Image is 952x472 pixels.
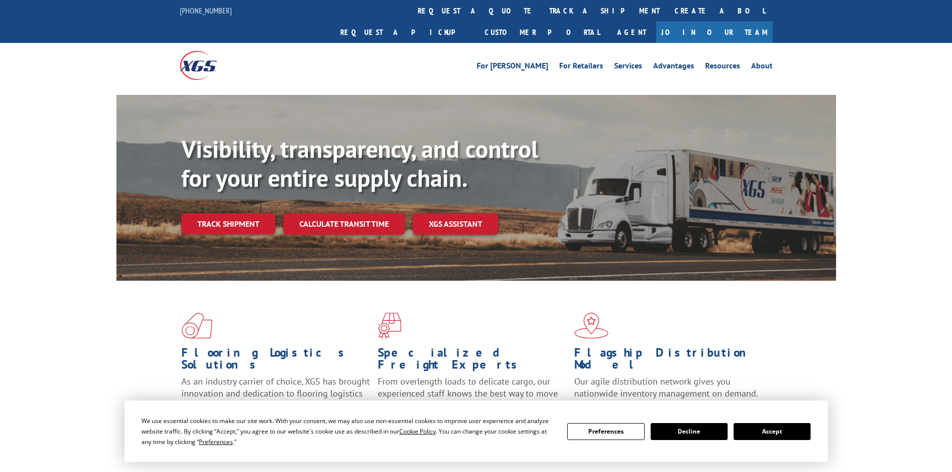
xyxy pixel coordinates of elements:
a: Calculate transit time [283,213,405,235]
span: Cookie Policy [399,427,436,436]
a: Join Our Team [656,21,773,43]
button: Preferences [567,423,644,440]
img: xgs-icon-flagship-distribution-model-red [574,313,609,339]
a: Agent [607,21,656,43]
img: xgs-icon-total-supply-chain-intelligence-red [181,313,212,339]
b: Visibility, transparency, and control for your entire supply chain. [181,133,538,193]
a: Request a pickup [333,21,477,43]
a: Track shipment [181,213,275,234]
a: Resources [705,62,740,73]
div: We use essential cookies to make our site work. With your consent, we may also use non-essential ... [141,416,555,447]
a: For Retailers [559,62,603,73]
h1: Flagship Distribution Model [574,347,763,376]
a: About [751,62,773,73]
a: For [PERSON_NAME] [477,62,548,73]
h1: Flooring Logistics Solutions [181,347,370,376]
button: Decline [651,423,728,440]
span: Preferences [199,438,233,446]
a: [PHONE_NUMBER] [180,5,232,15]
button: Accept [734,423,811,440]
span: As an industry carrier of choice, XGS has brought innovation and dedication to flooring logistics... [181,376,370,411]
img: xgs-icon-focused-on-flooring-red [378,313,401,339]
div: Cookie Consent Prompt [124,401,828,462]
p: From overlength loads to delicate cargo, our experienced staff knows the best way to move your fr... [378,376,567,420]
a: Services [614,62,642,73]
a: Customer Portal [477,21,607,43]
span: Our agile distribution network gives you nationwide inventory management on demand. [574,376,758,399]
a: Advantages [653,62,694,73]
h1: Specialized Freight Experts [378,347,567,376]
a: XGS ASSISTANT [413,213,498,235]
